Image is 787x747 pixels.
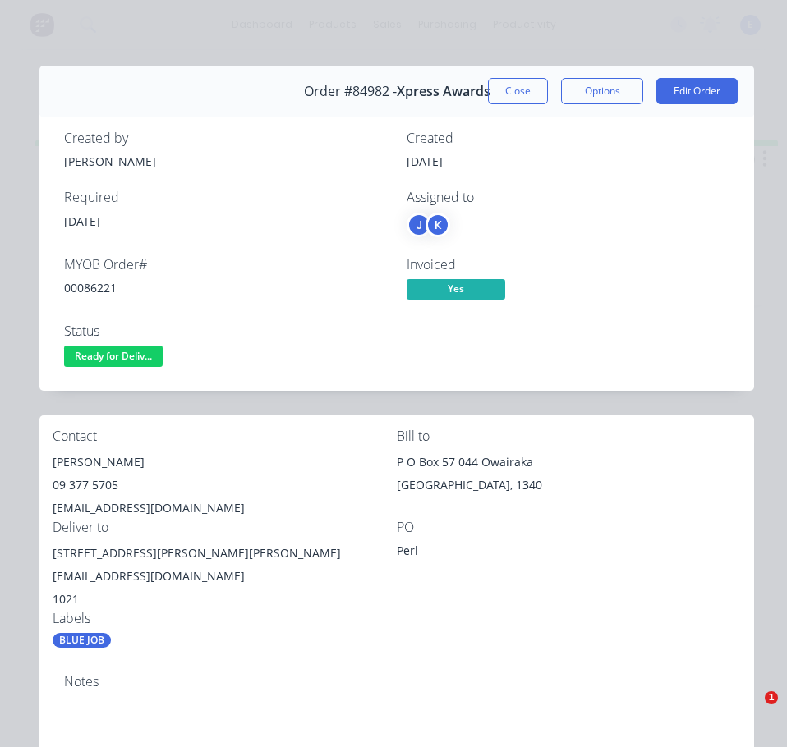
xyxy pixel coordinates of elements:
div: [STREET_ADDRESS][PERSON_NAME][PERSON_NAME] [EMAIL_ADDRESS][DOMAIN_NAME] [53,542,397,588]
div: Contact [53,428,397,444]
div: PO [397,520,741,535]
span: Yes [407,279,505,300]
div: 1021 [53,588,397,611]
div: K [426,213,450,237]
span: Ready for Deliv... [64,346,163,366]
button: JK [407,213,450,237]
span: 1 [765,691,778,704]
div: P O Box 57 044 Owairaka [397,451,741,474]
button: Ready for Deliv... [64,346,163,370]
span: [DATE] [407,154,443,169]
button: Edit Order [656,78,738,104]
div: Created [407,131,729,146]
div: MYOB Order # [64,257,387,273]
div: Status [64,323,387,339]
iframe: Intercom live chat [731,691,771,731]
button: Options [561,78,643,104]
div: 09 377 5705 [53,474,397,497]
div: [PERSON_NAME] [64,153,387,170]
span: Order #84982 - [304,84,397,99]
div: [STREET_ADDRESS][PERSON_NAME][PERSON_NAME] [EMAIL_ADDRESS][DOMAIN_NAME]1021 [53,542,397,611]
div: [PERSON_NAME] [53,451,397,474]
div: Deliver to [53,520,397,535]
div: Created by [64,131,387,146]
div: Invoiced [407,257,729,273]
div: Bill to [397,428,741,444]
button: Close [488,78,548,104]
span: [DATE] [64,213,100,229]
div: BLUE JOB [53,633,111,648]
div: Notes [64,674,729,690]
div: [EMAIL_ADDRESS][DOMAIN_NAME] [53,497,397,520]
span: Xpress Awards [397,84,490,99]
div: Perl [397,542,602,565]
div: [PERSON_NAME]09 377 5705[EMAIL_ADDRESS][DOMAIN_NAME] [53,451,397,520]
div: 00086221 [64,279,387,296]
div: P O Box 57 044 Owairaka[GEOGRAPHIC_DATA], 1340 [397,451,741,503]
div: J [407,213,431,237]
div: [GEOGRAPHIC_DATA], 1340 [397,474,741,497]
div: Required [64,190,387,205]
div: Labels [53,611,397,626]
div: Assigned to [407,190,729,205]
